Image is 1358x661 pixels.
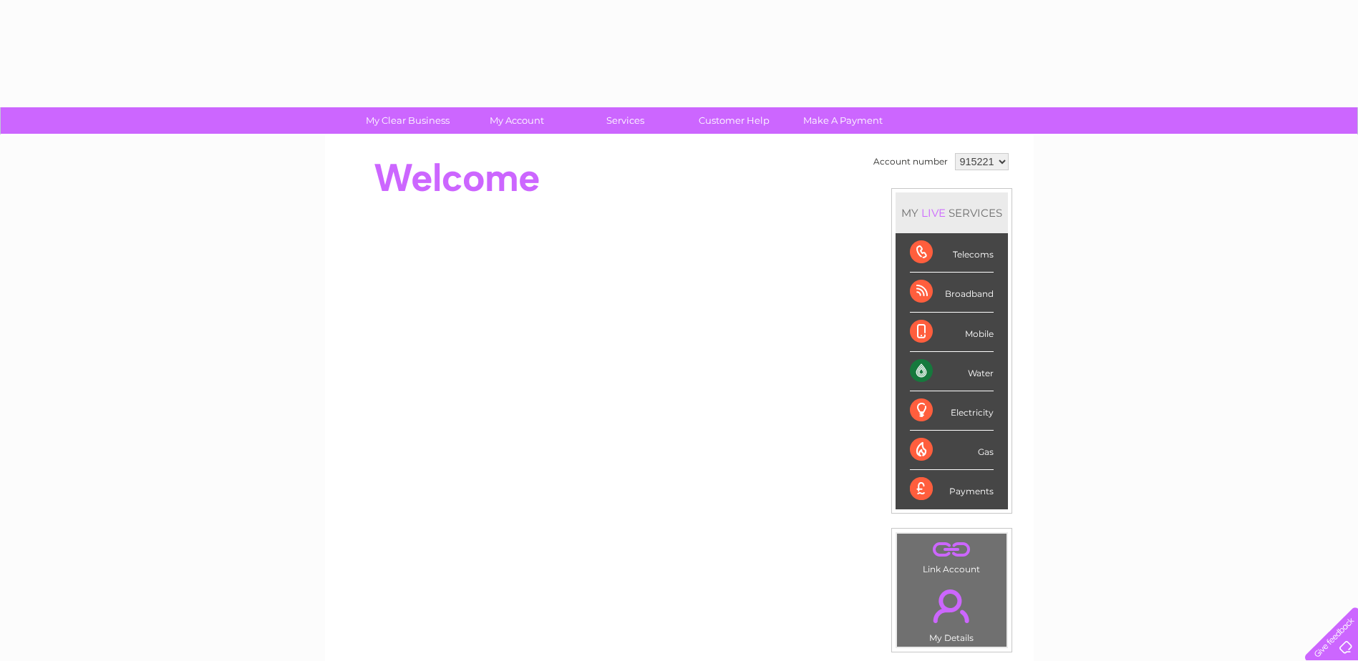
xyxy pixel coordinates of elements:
[910,273,994,312] div: Broadband
[566,107,684,134] a: Services
[910,313,994,352] div: Mobile
[896,533,1007,578] td: Link Account
[901,537,1003,562] a: .
[675,107,793,134] a: Customer Help
[349,107,467,134] a: My Clear Business
[910,233,994,273] div: Telecoms
[896,577,1007,647] td: My Details
[870,150,951,174] td: Account number
[918,206,949,220] div: LIVE
[901,581,1003,631] a: .
[896,192,1008,233] div: MY SERVICES
[457,107,576,134] a: My Account
[910,352,994,391] div: Water
[784,107,902,134] a: Make A Payment
[910,470,994,509] div: Payments
[910,431,994,470] div: Gas
[910,391,994,431] div: Electricity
